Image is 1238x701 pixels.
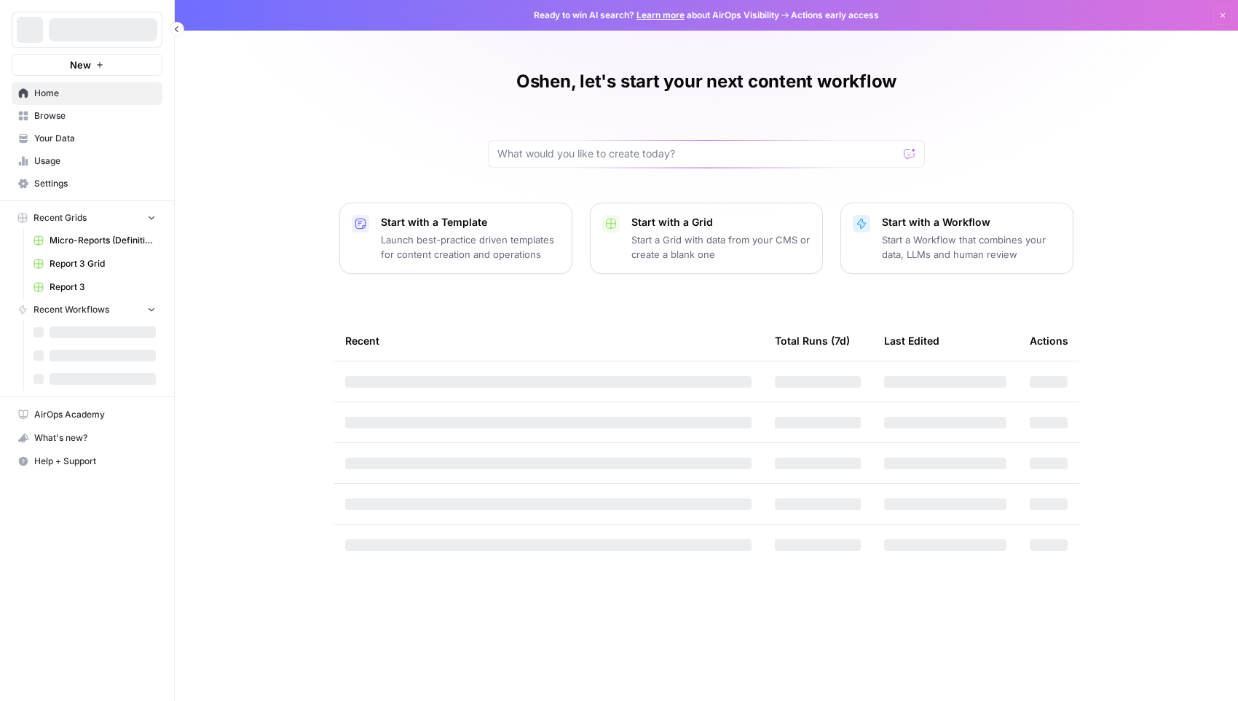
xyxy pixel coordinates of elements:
a: Home [12,82,162,105]
p: Launch best-practice driven templates for content creation and operations [381,232,560,262]
span: AirOps Academy [34,408,156,421]
a: AirOps Academy [12,403,162,426]
button: Start with a TemplateLaunch best-practice driven templates for content creation and operations [339,203,572,274]
a: Learn more [636,9,685,20]
button: Help + Support [12,450,162,473]
span: Browse [34,109,156,122]
div: Last Edited [884,321,939,361]
button: Recent Grids [12,207,162,229]
button: New [12,54,162,76]
p: Start with a Template [381,215,560,230]
span: Help + Support [34,455,156,468]
span: Report 3 Grid [50,257,156,270]
button: Recent Workflows [12,299,162,321]
p: Start a Grid with data from your CMS or create a blank one [631,232,811,262]
a: Micro-Reports (Definitions) [27,229,162,252]
a: Settings [12,172,162,195]
a: Browse [12,104,162,128]
span: Ready to win AI search? about AirOps Visibility [534,9,779,22]
span: Report 3 [50,281,156,294]
a: Report 3 [27,275,162,299]
div: Total Runs (7d) [775,321,850,361]
p: Start with a Workflow [882,215,1061,230]
button: What's new? [12,426,162,450]
span: Usage [34,154,156,168]
span: Your Data [34,132,156,145]
h1: Oshen, let's start your next content workflow [516,70,896,93]
button: Start with a WorkflowStart a Workflow that combines your data, LLMs and human review [840,203,1073,274]
span: Actions early access [791,9,879,22]
span: Home [34,87,156,100]
div: What's new? [12,427,162,449]
div: Recent [345,321,752,361]
p: Start with a Grid [631,215,811,230]
a: Report 3 Grid [27,252,162,275]
span: Recent Workflows [33,303,109,316]
span: Recent Grids [33,211,87,224]
a: Usage [12,149,162,173]
button: Start with a GridStart a Grid with data from your CMS or create a blank one [590,203,823,274]
span: Settings [34,177,156,190]
span: Micro-Reports (Definitions) [50,234,156,247]
p: Start a Workflow that combines your data, LLMs and human review [882,232,1061,262]
div: Actions [1030,321,1068,361]
a: Your Data [12,127,162,150]
input: What would you like to create today? [497,146,898,161]
span: New [70,58,91,72]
